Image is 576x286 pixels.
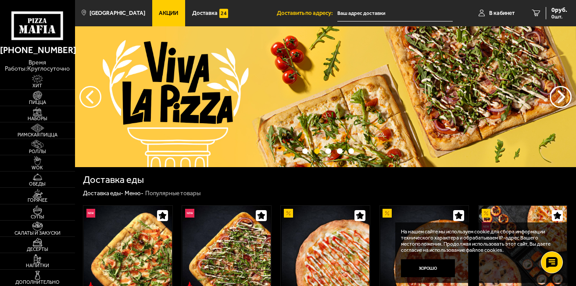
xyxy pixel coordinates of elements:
[337,148,343,154] button: точки переключения
[277,10,337,16] span: Доставить по адресу:
[383,209,392,218] img: Акционный
[185,209,194,218] img: Новинка
[550,86,572,108] button: предыдущий
[337,5,453,21] input: Ваш адрес доставки
[489,10,515,16] span: В кабинет
[159,10,178,16] span: Акции
[551,14,567,19] span: 0 шт.
[551,7,567,13] span: 0 руб.
[192,10,218,16] span: Доставка
[482,222,491,231] img: Новинка
[83,189,123,197] a: Доставка еды-
[86,209,96,218] img: Новинка
[401,259,455,277] button: Хорошо
[314,148,320,154] button: точки переключения
[348,148,354,154] button: точки переключения
[125,189,143,197] a: Меню-
[89,10,145,16] span: [GEOGRAPHIC_DATA]
[83,175,144,185] h1: Доставка еды
[219,9,229,18] img: 15daf4d41897b9f0e9f617042186c801.svg
[79,86,101,108] button: следующий
[326,148,331,154] button: точки переключения
[401,229,557,254] p: На нашем сайте мы используем cookie для сбора информации технического характера и обрабатываем IP...
[284,209,293,218] img: Акционный
[482,209,491,218] img: Акционный
[145,189,200,197] div: Популярные товары
[302,148,308,154] button: точки переключения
